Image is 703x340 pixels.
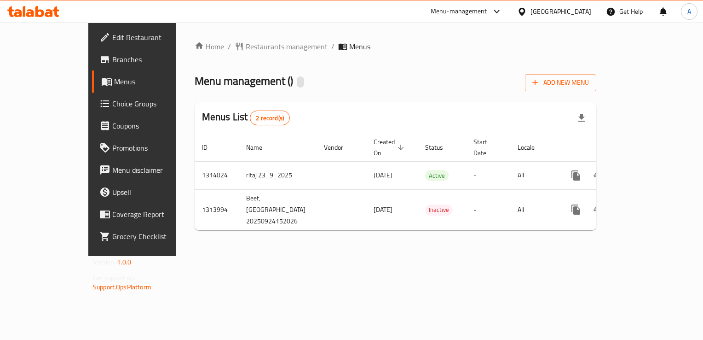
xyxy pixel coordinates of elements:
[374,136,407,158] span: Created On
[92,115,206,137] a: Coupons
[558,134,661,162] th: Actions
[510,189,558,230] td: All
[570,107,593,129] div: Export file
[195,41,224,52] a: Home
[112,142,198,153] span: Promotions
[565,199,587,221] button: more
[92,203,206,225] a: Coverage Report
[532,77,589,88] span: Add New Menu
[112,187,198,198] span: Upsell
[112,209,198,220] span: Coverage Report
[587,164,609,187] button: Change Status
[195,41,596,52] nav: breadcrumb
[92,93,206,115] a: Choice Groups
[92,70,206,93] a: Menus
[250,111,290,125] div: Total records count
[92,225,206,247] a: Grocery Checklist
[374,204,392,216] span: [DATE]
[525,74,596,91] button: Add New Menu
[425,170,449,181] span: Active
[112,32,198,43] span: Edit Restaurant
[112,98,198,109] span: Choice Groups
[687,6,691,17] span: A
[93,281,151,293] a: Support.OpsPlatform
[117,256,131,268] span: 1.0.0
[228,41,231,52] li: /
[92,26,206,48] a: Edit Restaurant
[235,41,328,52] a: Restaurants management
[239,189,317,230] td: Beef,[GEOGRAPHIC_DATA] 20250924152026
[425,205,453,215] span: Inactive
[112,120,198,131] span: Coupons
[349,41,370,52] span: Menus
[466,161,510,189] td: -
[92,181,206,203] a: Upsell
[92,137,206,159] a: Promotions
[518,142,547,153] span: Locale
[92,48,206,70] a: Branches
[112,164,198,176] span: Menu disclaimer
[114,76,198,87] span: Menus
[246,41,328,52] span: Restaurants management
[195,134,661,230] table: enhanced table
[93,272,135,284] span: Get support on:
[510,161,558,189] td: All
[202,110,290,125] h2: Menus List
[112,231,198,242] span: Grocery Checklist
[466,189,510,230] td: -
[195,161,239,189] td: 1314024
[93,256,115,268] span: Version:
[324,142,355,153] span: Vendor
[112,54,198,65] span: Branches
[530,6,591,17] div: [GEOGRAPHIC_DATA]
[374,169,392,181] span: [DATE]
[473,136,499,158] span: Start Date
[565,164,587,187] button: more
[431,6,487,17] div: Menu-management
[195,70,293,91] span: Menu management ( )
[425,142,455,153] span: Status
[92,159,206,181] a: Menu disclaimer
[239,161,317,189] td: ritaj 23_9_2025
[250,114,289,123] span: 2 record(s)
[587,199,609,221] button: Change Status
[202,142,219,153] span: ID
[195,189,239,230] td: 1313994
[331,41,334,52] li: /
[246,142,274,153] span: Name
